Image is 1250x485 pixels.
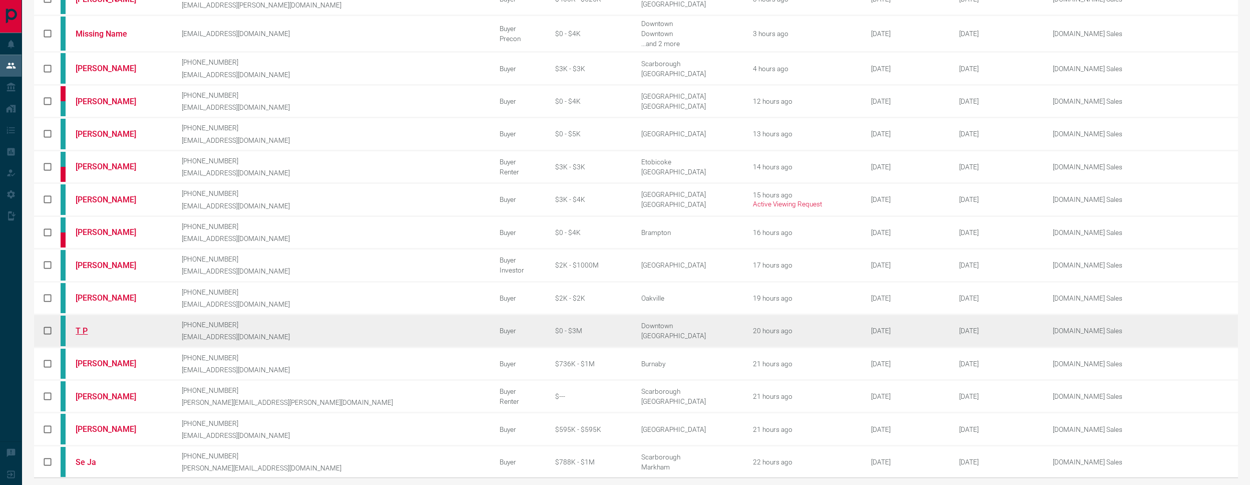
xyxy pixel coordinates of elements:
[76,424,151,434] a: [PERSON_NAME]
[1053,261,1178,269] p: [DOMAIN_NAME] Sales
[753,294,856,302] div: 19 hours ago
[500,228,540,236] div: Buyer
[61,17,66,51] div: condos.ca
[1053,97,1178,105] p: [DOMAIN_NAME] Sales
[182,234,485,242] p: [EMAIL_ADDRESS][DOMAIN_NAME]
[641,190,738,198] div: [GEOGRAPHIC_DATA]
[500,327,540,335] div: Buyer
[182,300,485,308] p: [EMAIL_ADDRESS][DOMAIN_NAME]
[555,392,626,400] div: $---
[555,261,626,269] div: $2K - $1000M
[182,398,485,406] p: [PERSON_NAME][EMAIL_ADDRESS][PERSON_NAME][DOMAIN_NAME]
[76,392,151,401] a: [PERSON_NAME]
[959,392,1038,400] div: February 19th 2025, 6:51:18 PM
[1053,195,1178,203] p: [DOMAIN_NAME] Sales
[641,168,738,176] div: [GEOGRAPHIC_DATA]
[753,130,856,138] div: 13 hours ago
[753,228,856,236] div: 16 hours ago
[871,327,944,335] div: May 17th 2023, 8:43:54 PM
[555,30,626,38] div: $0 - $4K
[1053,360,1178,368] p: [DOMAIN_NAME] Sales
[61,101,66,116] div: condos.ca
[182,1,485,9] p: [EMAIL_ADDRESS][PERSON_NAME][DOMAIN_NAME]
[182,222,485,230] p: [PHONE_NUMBER]
[555,327,626,335] div: $0 - $3M
[871,30,944,38] div: February 16th 2020, 8:38:17 PM
[753,327,856,335] div: 20 hours ago
[959,458,1038,466] div: February 19th 2025, 8:27:35 PM
[182,366,485,374] p: [EMAIL_ADDRESS][DOMAIN_NAME]
[753,97,856,105] div: 12 hours ago
[641,60,738,68] div: Scarborough
[959,327,1038,335] div: July 24th 2024, 2:03:51 PM
[500,387,540,395] div: Buyer
[500,294,540,302] div: Buyer
[753,425,856,433] div: 21 hours ago
[959,130,1038,138] div: October 6th 2020, 2:52:23 PM
[959,261,1038,269] div: February 19th 2025, 3:38:46 PM
[641,70,738,78] div: [GEOGRAPHIC_DATA]
[959,360,1038,368] div: February 19th 2025, 5:42:25 PM
[753,458,856,466] div: 22 hours ago
[76,359,151,368] a: [PERSON_NAME]
[641,397,738,405] div: [GEOGRAPHIC_DATA]
[959,195,1038,203] div: April 25th 2024, 3:45:16 PM
[871,228,944,236] div: January 27th 2022, 11:08:32 AM
[641,130,738,138] div: [GEOGRAPHIC_DATA]
[959,228,1038,236] div: May 3rd 2024, 11:25:32 AM
[76,195,151,204] a: [PERSON_NAME]
[500,397,540,405] div: Renter
[959,294,1038,302] div: February 19th 2025, 7:48:38 PM
[1053,327,1178,335] p: [DOMAIN_NAME] Sales
[871,294,944,302] div: March 1st 2021, 9:56:25 AM
[753,30,856,38] div: 3 hours ago
[1053,425,1178,433] p: [DOMAIN_NAME] Sales
[500,158,540,166] div: Buyer
[182,321,485,329] p: [PHONE_NUMBER]
[1053,163,1178,171] p: [DOMAIN_NAME] Sales
[500,35,540,43] div: Precon
[182,431,485,439] p: [EMAIL_ADDRESS][DOMAIN_NAME]
[641,463,738,471] div: Markham
[61,381,66,411] div: condos.ca
[641,294,738,302] div: Oakville
[61,217,66,232] div: condos.ca
[76,293,151,303] a: [PERSON_NAME]
[182,255,485,263] p: [PHONE_NUMBER]
[641,322,738,330] div: Downtown
[76,97,151,106] a: [PERSON_NAME]
[753,163,856,171] div: 14 hours ago
[182,202,485,210] p: [EMAIL_ADDRESS][DOMAIN_NAME]
[641,20,738,28] div: Downtown
[641,92,738,100] div: [GEOGRAPHIC_DATA]
[753,392,856,400] div: 21 hours ago
[500,266,540,274] div: Investor
[500,25,540,33] div: Buyer
[61,152,66,167] div: condos.ca
[753,191,856,208] div: 15 hours ago
[871,425,944,433] div: October 24th 2017, 4:00:27 PM
[555,458,626,466] div: $788K - $1M
[641,387,738,395] div: Scarborough
[1053,30,1178,38] p: [DOMAIN_NAME] Sales
[182,288,485,296] p: [PHONE_NUMBER]
[500,130,540,138] div: Buyer
[182,419,485,427] p: [PHONE_NUMBER]
[61,232,66,248] div: property.ca
[500,458,540,466] div: Buyer
[76,64,151,73] a: [PERSON_NAME]
[753,360,856,368] div: 21 hours ago
[871,163,944,171] div: June 14th 2022, 6:06:47 PM
[641,332,738,340] div: [GEOGRAPHIC_DATA]
[555,360,626,368] div: $736K - $1M
[641,261,738,269] div: [GEOGRAPHIC_DATA]
[871,195,944,203] div: May 17th 2018, 9:22:42 AM
[500,360,540,368] div: Buyer
[182,267,485,275] p: [EMAIL_ADDRESS][DOMAIN_NAME]
[182,189,485,197] p: [PHONE_NUMBER]
[182,30,485,38] p: [EMAIL_ADDRESS][DOMAIN_NAME]
[61,250,66,280] div: condos.ca
[182,71,485,79] p: [EMAIL_ADDRESS][DOMAIN_NAME]
[182,136,485,144] p: [EMAIL_ADDRESS][DOMAIN_NAME]
[959,30,1038,38] div: February 19th 2025, 6:08:25 PM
